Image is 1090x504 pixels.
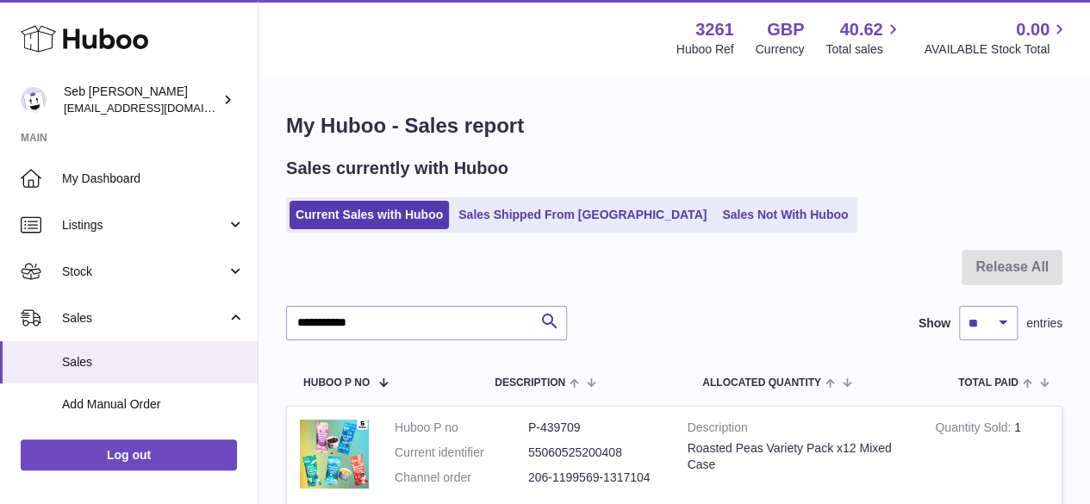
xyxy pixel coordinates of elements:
[290,201,449,229] a: Current Sales with Huboo
[1026,315,1062,332] span: entries
[1016,18,1050,41] span: 0.00
[21,439,237,470] a: Log out
[839,18,882,41] span: 40.62
[395,445,528,461] dt: Current identifier
[395,420,528,436] dt: Huboo P no
[825,18,902,58] a: 40.62 Total sales
[62,396,245,413] span: Add Manual Order
[695,18,734,41] strong: 3261
[21,87,47,113] img: internalAdmin-3261@internal.huboo.com
[62,264,227,280] span: Stock
[688,440,910,473] div: Roasted Peas Variety Pack x12 Mixed Case
[919,315,950,332] label: Show
[300,420,369,489] img: 32611658328536.jpg
[716,201,854,229] a: Sales Not With Huboo
[62,171,245,187] span: My Dashboard
[935,420,1014,439] strong: Quantity Sold
[924,18,1069,58] a: 0.00 AVAILABLE Stock Total
[495,377,565,389] span: Description
[64,101,253,115] span: [EMAIL_ADDRESS][DOMAIN_NAME]
[825,41,902,58] span: Total sales
[62,310,227,327] span: Sales
[676,41,734,58] div: Huboo Ref
[528,470,662,486] dd: 206-1199569-1317104
[286,157,508,180] h2: Sales currently with Huboo
[958,377,1018,389] span: Total paid
[702,377,821,389] span: ALLOCATED Quantity
[64,84,219,116] div: Seb [PERSON_NAME]
[303,377,370,389] span: Huboo P no
[286,112,1062,140] h1: My Huboo - Sales report
[756,41,805,58] div: Currency
[688,420,910,440] strong: Description
[62,217,227,233] span: Listings
[62,354,245,370] span: Sales
[395,470,528,486] dt: Channel order
[767,18,804,41] strong: GBP
[528,420,662,436] dd: P-439709
[452,201,713,229] a: Sales Shipped From [GEOGRAPHIC_DATA]
[924,41,1069,58] span: AVAILABLE Stock Total
[528,445,662,461] dd: 55060525200408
